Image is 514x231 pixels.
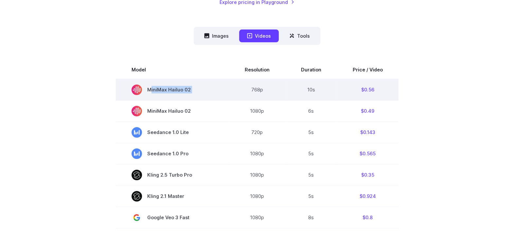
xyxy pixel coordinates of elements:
[132,191,213,202] span: Kling 2.1 Master
[337,61,399,79] th: Price / Video
[229,100,285,122] td: 1080p
[337,100,399,122] td: $0.49
[285,207,337,228] td: 8s
[229,122,285,143] td: 720p
[285,61,337,79] th: Duration
[116,61,229,79] th: Model
[337,79,399,101] td: $0.56
[132,212,213,223] span: Google Veo 3 Fast
[337,122,399,143] td: $0.143
[281,29,318,42] button: Tools
[239,29,279,42] button: Videos
[196,29,237,42] button: Images
[229,143,285,164] td: 1080p
[337,207,399,228] td: $0.8
[285,122,337,143] td: 5s
[132,170,213,180] span: Kling 2.5 Turbo Pro
[229,185,285,207] td: 1080p
[337,164,399,185] td: $0.35
[132,127,213,138] span: Seedance 1.0 Lite
[132,85,213,95] span: MiniMax Hailuo 02
[132,106,213,116] span: MiniMax Hailuo 02
[337,185,399,207] td: $0.924
[229,79,285,101] td: 768p
[337,143,399,164] td: $0.565
[285,185,337,207] td: 5s
[229,164,285,185] td: 1080p
[285,100,337,122] td: 6s
[132,148,213,159] span: Seedance 1.0 Pro
[285,164,337,185] td: 5s
[285,143,337,164] td: 5s
[229,207,285,228] td: 1080p
[229,61,285,79] th: Resolution
[285,79,337,101] td: 10s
